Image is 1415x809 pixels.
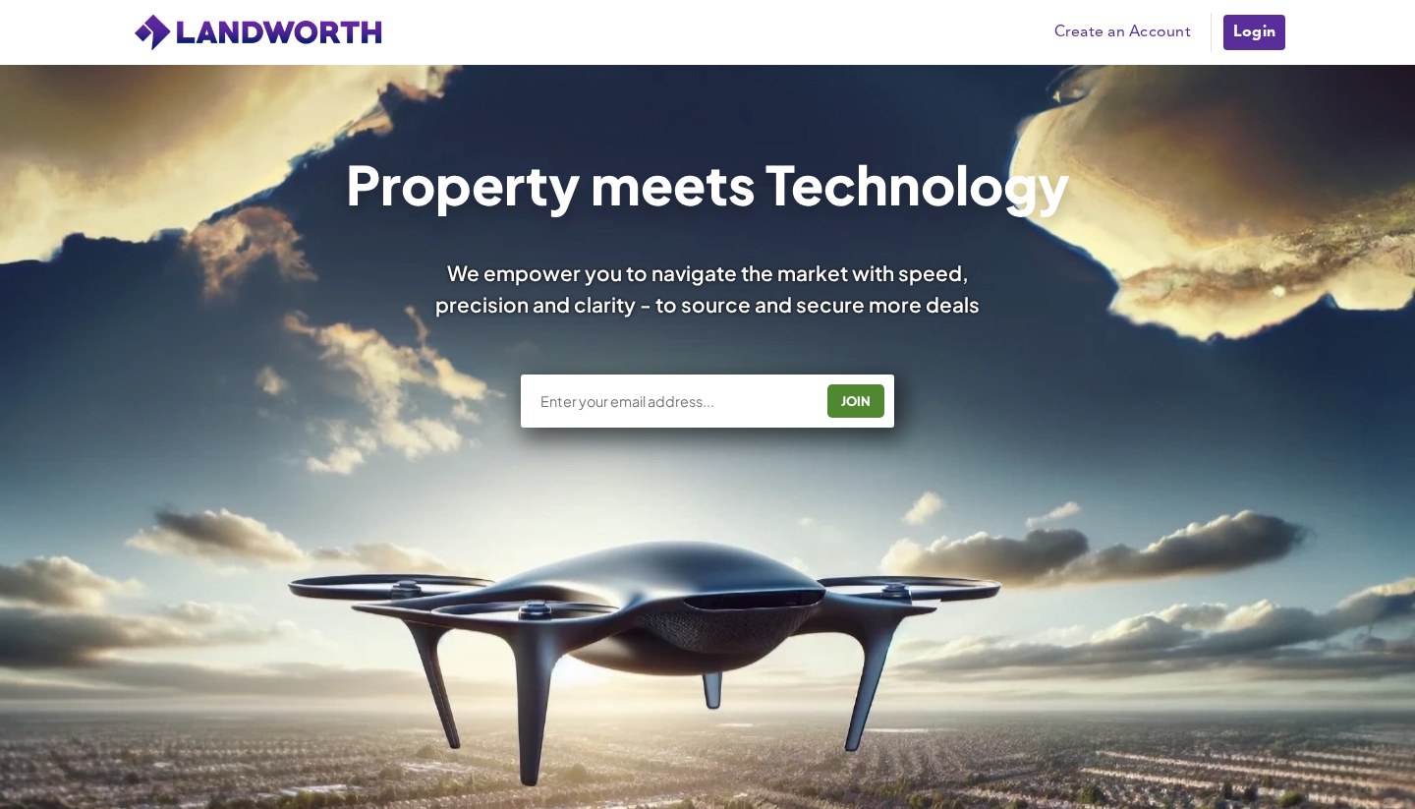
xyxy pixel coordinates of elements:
[1221,13,1287,52] a: Login
[409,258,1006,318] div: We empower you to navigate the market with speed, precision and clarity - to source and secure mo...
[833,385,878,417] div: JOIN
[538,391,813,411] input: Enter your email address...
[827,384,884,418] button: JOIN
[346,157,1070,210] h1: Property meets Technology
[1045,18,1201,47] a: Create an Account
